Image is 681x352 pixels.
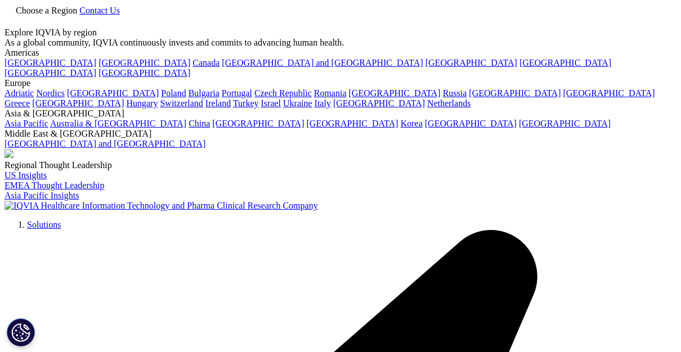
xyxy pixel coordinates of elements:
[5,170,47,180] a: US Insights
[222,58,423,67] a: [GEOGRAPHIC_DATA] and [GEOGRAPHIC_DATA]
[222,88,252,98] a: Portugal
[189,88,219,98] a: Bulgaria
[5,119,48,128] a: Asia Pacific
[126,98,158,108] a: Hungary
[32,98,124,108] a: [GEOGRAPHIC_DATA]
[192,58,219,67] a: Canada
[333,98,425,108] a: [GEOGRAPHIC_DATA]
[5,98,30,108] a: Greece
[5,109,676,119] div: Asia & [GEOGRAPHIC_DATA]
[254,88,312,98] a: Czech Republic
[50,119,186,128] a: Australia & [GEOGRAPHIC_DATA]
[161,88,186,98] a: Poland
[5,201,318,211] img: IQVIA Healthcare Information Technology and Pharma Clinical Research Company
[349,88,441,98] a: [GEOGRAPHIC_DATA]
[563,88,655,98] a: [GEOGRAPHIC_DATA]
[5,88,34,98] a: Adriatic
[5,191,79,200] a: Asia Pacific Insights
[261,98,281,108] a: Israel
[5,58,96,67] a: [GEOGRAPHIC_DATA]
[98,68,190,78] a: [GEOGRAPHIC_DATA]
[212,119,304,128] a: [GEOGRAPHIC_DATA]
[307,119,398,128] a: [GEOGRAPHIC_DATA]
[519,119,611,128] a: [GEOGRAPHIC_DATA]
[283,98,312,108] a: Ukraine
[7,318,35,346] button: Cookies Settings
[469,88,561,98] a: [GEOGRAPHIC_DATA]
[233,98,259,108] a: Turkey
[5,149,14,158] img: 2093_analyzing-data-using-big-screen-display-and-laptop.png
[401,119,423,128] a: Korea
[427,98,471,108] a: Netherlands
[5,180,104,190] a: EMEA Thought Leadership
[315,98,331,108] a: Italy
[5,38,676,48] div: As a global community, IQVIA continuously invests and commits to advancing human health.
[16,6,77,15] span: Choose a Region
[79,6,120,15] a: Contact Us
[5,129,676,139] div: Middle East & [GEOGRAPHIC_DATA]
[5,160,676,170] div: Regional Thought Leadership
[5,139,205,148] a: [GEOGRAPHIC_DATA] and [GEOGRAPHIC_DATA]
[314,88,347,98] a: Romania
[425,58,517,67] a: [GEOGRAPHIC_DATA]
[5,48,676,58] div: Americas
[5,78,676,88] div: Europe
[443,88,467,98] a: Russia
[205,98,231,108] a: Ireland
[67,88,159,98] a: [GEOGRAPHIC_DATA]
[160,98,203,108] a: Switzerland
[5,68,96,78] a: [GEOGRAPHIC_DATA]
[98,58,190,67] a: [GEOGRAPHIC_DATA]
[519,58,611,67] a: [GEOGRAPHIC_DATA]
[5,28,676,38] div: Explore IQVIA by region
[425,119,517,128] a: [GEOGRAPHIC_DATA]
[27,220,61,229] a: Solutions
[189,119,210,128] a: China
[36,88,65,98] a: Nordics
